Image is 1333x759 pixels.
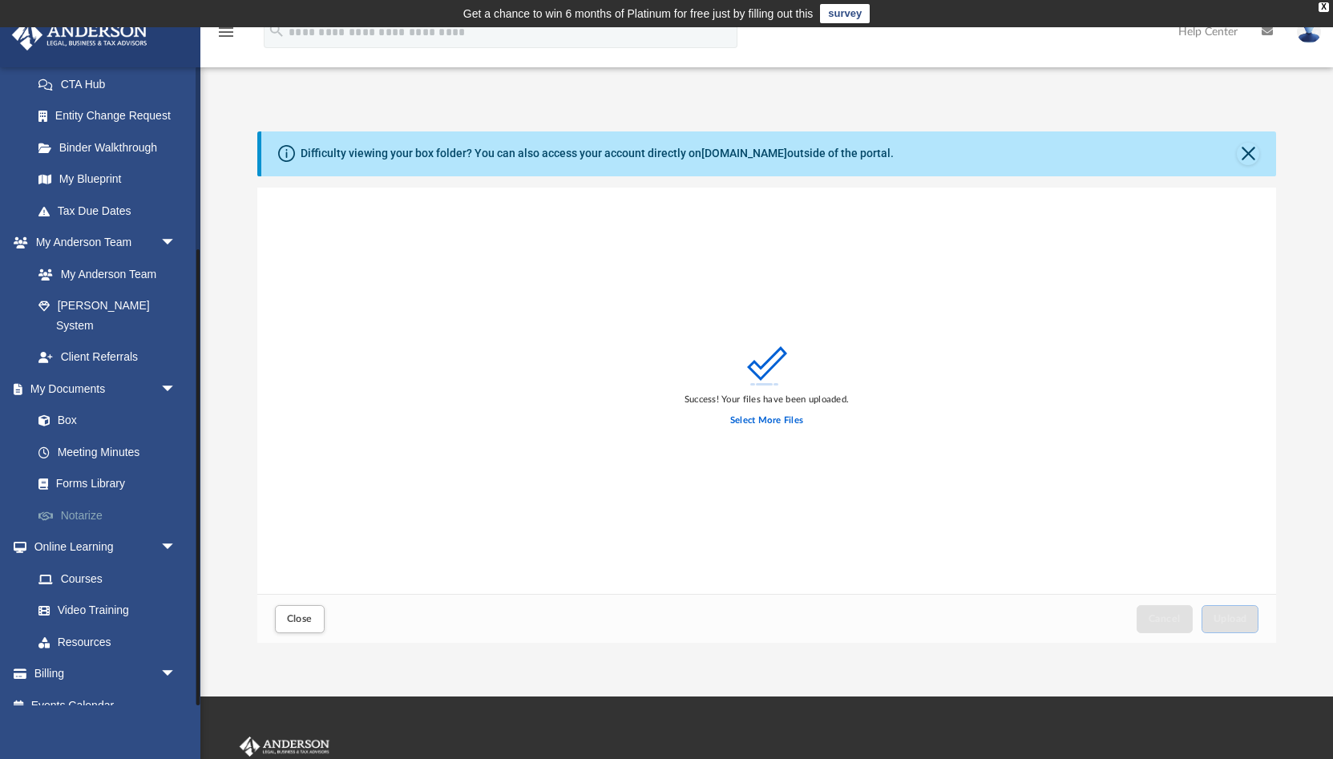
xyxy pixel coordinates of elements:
div: grid [257,188,1277,595]
div: Difficulty viewing your box folder? You can also access your account directly on outside of the p... [301,145,894,162]
a: Events Calendar [11,689,200,721]
div: Success! Your files have been uploaded. [685,393,849,407]
button: Cancel [1137,605,1193,633]
button: Close [1237,143,1259,165]
span: Cancel [1149,614,1181,624]
img: Anderson Advisors Platinum Portal [236,737,333,757]
a: menu [216,30,236,42]
a: Client Referrals [22,341,192,373]
div: Upload [257,188,1277,644]
a: Billingarrow_drop_down [11,658,200,690]
span: arrow_drop_down [160,658,192,691]
span: Upload [1214,614,1247,624]
a: My Anderson Teamarrow_drop_down [11,227,192,259]
a: [DOMAIN_NAME] [701,147,787,159]
button: Close [275,605,325,633]
a: Online Learningarrow_drop_down [11,531,192,563]
i: search [268,22,285,39]
span: arrow_drop_down [160,227,192,260]
span: arrow_drop_down [160,373,192,406]
a: Courses [22,563,192,595]
a: Tax Due Dates [22,195,200,227]
a: CTA Hub [22,68,200,100]
span: Close [287,614,313,624]
a: My Documentsarrow_drop_down [11,373,200,405]
button: Upload [1202,605,1259,633]
a: Binder Walkthrough [22,131,200,164]
a: Video Training [22,595,184,627]
div: Get a chance to win 6 months of Platinum for free just by filling out this [463,4,814,23]
a: Entity Change Request [22,100,200,132]
a: Meeting Minutes [22,436,200,468]
a: Resources [22,626,192,658]
img: Anderson Advisors Platinum Portal [7,19,152,50]
a: survey [820,4,870,23]
img: User Pic [1297,20,1321,43]
a: My Blueprint [22,164,192,196]
a: Box [22,405,192,437]
span: arrow_drop_down [160,531,192,564]
a: [PERSON_NAME] System [22,290,192,341]
a: Notarize [22,499,200,531]
i: menu [216,22,236,42]
a: My Anderson Team [22,258,184,290]
label: Select More Files [730,414,803,428]
a: Forms Library [22,468,192,500]
div: close [1319,2,1329,12]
